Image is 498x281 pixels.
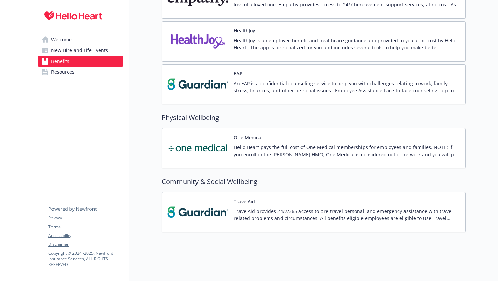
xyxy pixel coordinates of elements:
[167,27,228,56] img: HealthJoy, LLC carrier logo
[38,67,123,77] a: Resources
[51,45,108,56] span: New Hire and Life Events
[38,56,123,67] a: Benefits
[51,67,75,77] span: Resources
[234,208,460,222] p: TravelAid provides 24/7/365 access to pre-travel personal, and emergency assistance with travel-r...
[162,177,466,187] h2: Community & Social Wellbeing
[48,241,123,248] a: Disclaimer
[48,215,123,221] a: Privacy
[38,45,123,56] a: New Hire and Life Events
[51,34,72,45] span: Welcome
[48,233,123,239] a: Accessibility
[234,198,255,205] button: TravelAid
[234,134,263,141] button: One Medical
[234,37,460,51] p: HealthJoy is an employee benefit and healthcare guidance app provided to you at no cost by Hello ...
[234,80,460,94] p: An EAP is a confidential counseling service to help you with challenges relating to work, family,...
[51,56,69,67] span: Benefits
[48,224,123,230] a: Terms
[167,70,228,99] img: Guardian carrier logo
[38,34,123,45] a: Welcome
[167,134,228,163] img: One Medical carrier logo
[234,70,243,77] button: EAP
[48,250,123,267] p: Copyright © 2024 - 2025 , Newfront Insurance Services, ALL RIGHTS RESERVED
[234,144,460,158] p: Hello Heart pays the full cost of One Medical memberships for employees and families. NOTE: If yo...
[162,113,466,123] h2: Physical Wellbeing
[167,198,228,227] img: TravelAid carrier logo
[234,27,255,34] button: HealthJoy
